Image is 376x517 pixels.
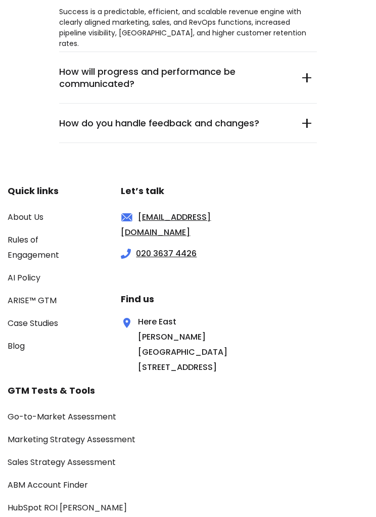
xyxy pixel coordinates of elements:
[8,211,43,223] a: About Us
[136,248,197,259] a: 020 3637 4426
[8,340,25,352] a: Blog
[8,456,116,468] a: Sales Strategy Assessment
[8,183,90,199] h3: Quick links
[8,317,58,329] a: Case Studies
[121,211,211,238] a: [EMAIL_ADDRESS][DOMAIN_NAME]
[121,292,267,307] h3: Find us
[8,210,90,354] div: Navigation Menu
[8,479,88,491] a: ABM Account Finder
[59,7,306,49] span: Success is a predictable, efficient, and scalable revenue engine with clearly aligned marketing, ...
[59,117,286,129] h5: How do you handle feedback and changes?
[8,502,127,513] a: HubSpot ROI [PERSON_NAME]
[8,383,267,398] h3: GTM Tests & Tools
[121,314,203,375] div: Here East [PERSON_NAME] [GEOGRAPHIC_DATA][STREET_ADDRESS]
[8,272,40,284] a: AI Policy
[8,434,135,445] a: Marketing Strategy Assessment
[8,411,116,422] a: Go-to-Market Assessment
[8,409,267,515] div: Navigation Menu
[59,104,317,143] summary: How do you handle feedback and changes?
[59,66,286,90] h5: How will progress and performance be communicated?
[59,52,317,104] summary: How will progress and performance be communicated?
[8,234,59,261] a: Rules of Engagement
[8,295,57,306] a: ARISE™ GTM
[121,183,267,199] h3: Let’s talk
